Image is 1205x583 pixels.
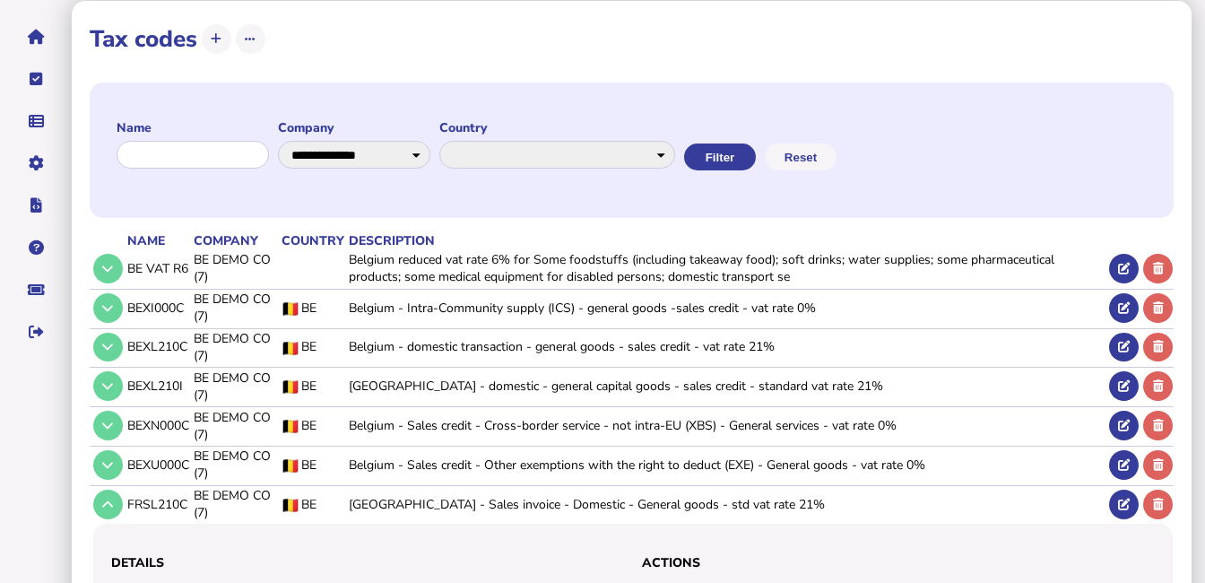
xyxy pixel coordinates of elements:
[345,485,1106,522] td: [GEOGRAPHIC_DATA] - Sales invoice - Domestic - General goods - std vat rate 21%
[190,368,278,405] td: BE DEMO CO (7)
[345,250,1106,287] td: Belgium reduced vat rate 6% for Some foodstuffs (including takeaway food); soft drinks; water sup...
[93,450,123,480] button: Tax code details
[282,380,299,394] img: BE flag
[282,496,344,513] div: BE
[282,342,299,355] img: BE flag
[17,102,55,140] button: Data manager
[17,271,55,309] button: Raise a support ticket
[282,232,344,249] div: Country
[190,407,278,444] td: BE DEMO CO (7)
[282,459,299,473] img: BE flag
[93,333,123,362] button: Tax code details
[17,18,55,56] button: Home
[124,328,190,365] td: BEXL210C
[124,289,190,326] td: BEXI000C
[1143,371,1173,401] button: Delete tax code
[93,411,123,440] button: Tax code details
[642,554,1155,571] h3: Actions
[282,499,299,512] img: BE flag
[124,407,190,444] td: BEXN000C
[278,119,430,136] label: Company
[765,144,837,170] button: Reset
[93,490,123,519] button: Tax code details
[17,229,55,266] button: Help pages
[1109,371,1139,401] button: Edit tax code
[93,371,123,401] button: Tax code details
[1143,293,1173,323] button: Delete tax code
[117,119,269,136] label: Name
[345,289,1106,326] td: Belgium - Intra-Community supply (ICS) - general goods -sales credit - vat rate 0%
[345,446,1106,483] td: Belgium - Sales credit - Other exemptions with the right to deduct (EXE) - General goods - vat ra...
[1109,411,1139,440] button: Edit tax code
[17,313,55,351] button: Sign out
[124,485,190,522] td: FRSL210C
[1143,450,1173,480] button: Delete tax code
[345,407,1106,444] td: Belgium - Sales credit - Cross-border service - not intra-EU (XBS) - General services - vat rate 0%
[90,23,197,55] h1: Tax codes
[1143,411,1173,440] button: Delete tax code
[111,554,624,571] h3: Details
[190,289,278,326] td: BE DEMO CO (7)
[190,485,278,522] td: BE DEMO CO (7)
[282,302,299,316] img: BE flag
[190,231,278,250] th: Company
[17,60,55,98] button: Tasks
[236,24,265,54] button: More options...
[345,231,1106,250] th: Description
[1143,490,1173,519] button: Delete tax code
[93,293,123,323] button: Tax code details
[282,420,299,433] img: BE flag
[282,378,344,395] div: BE
[684,144,756,170] button: Filter
[1109,450,1139,480] button: Edit tax code
[202,24,231,54] button: Add tax code
[124,368,190,405] td: BEXL210I
[282,338,344,355] div: BE
[1109,333,1139,362] button: Edit tax code
[124,250,190,287] td: BE VAT R6
[124,446,190,483] td: BEXU000C
[1109,293,1139,323] button: Edit tax code
[282,417,344,434] div: BE
[93,254,123,283] button: Tax code details
[1143,333,1173,362] button: Delete tax code
[282,457,344,474] div: BE
[17,144,55,182] button: Manage settings
[190,328,278,365] td: BE DEMO CO (7)
[190,446,278,483] td: BE DEMO CO (7)
[282,300,344,317] div: BE
[124,231,190,250] th: Name
[29,121,44,122] i: Data manager
[1109,254,1139,283] button: Edit tax code
[439,119,675,136] label: Country
[1143,254,1173,283] button: Delete tax code
[190,250,278,287] td: BE DEMO CO (7)
[345,368,1106,405] td: [GEOGRAPHIC_DATA] - domestic - general capital goods - sales credit - standard vat rate 21%
[17,187,55,224] button: Developer hub links
[1109,490,1139,519] button: Edit tax code
[345,328,1106,365] td: Belgium - domestic transaction - general goods - sales credit - vat rate 21%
